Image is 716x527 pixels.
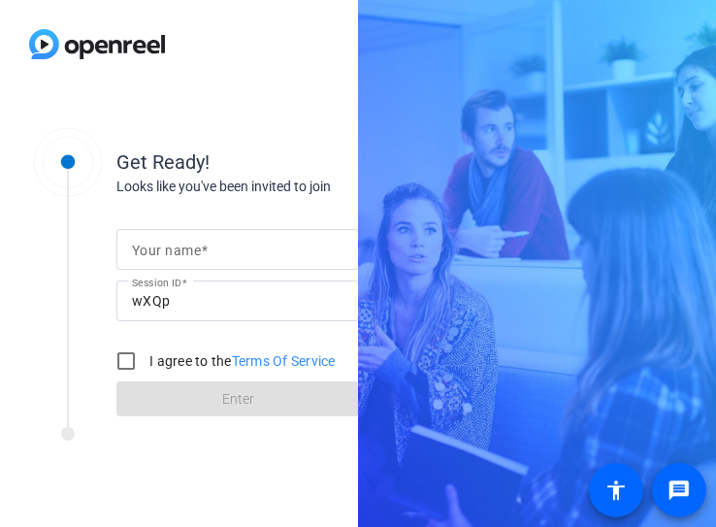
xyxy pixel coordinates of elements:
div: Get Ready! [116,148,504,177]
mat-icon: accessibility [604,478,628,502]
mat-label: Session ID [132,277,181,288]
label: I agree to the [146,351,336,371]
mat-label: Your name [132,243,201,258]
a: Terms Of Service [232,353,336,369]
div: Looks like you've been invited to join [116,177,504,197]
mat-icon: message [667,478,691,502]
